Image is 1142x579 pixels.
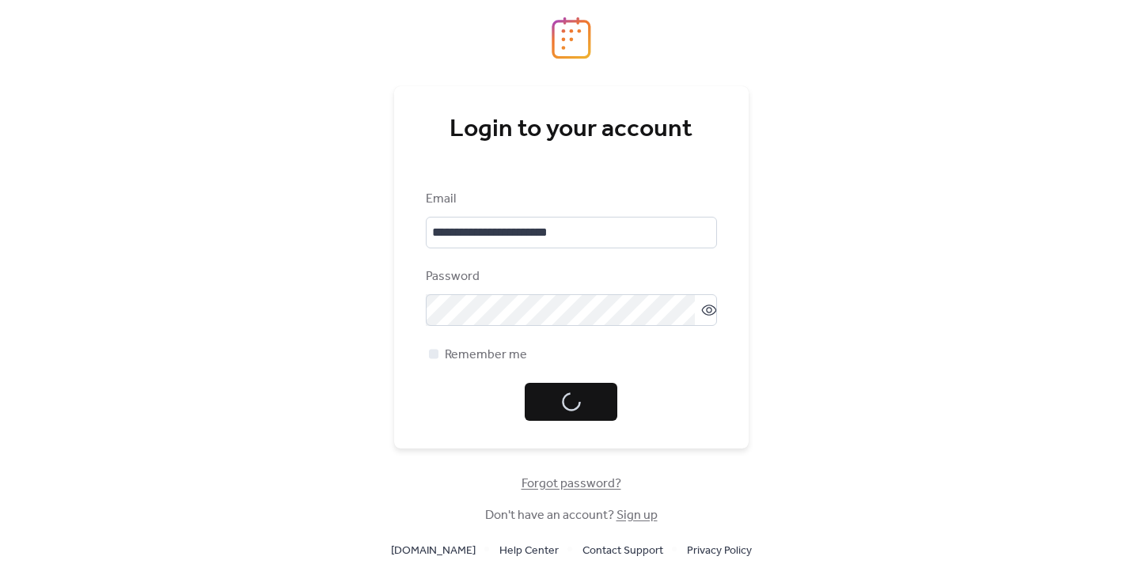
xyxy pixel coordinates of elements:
[445,346,527,365] span: Remember me
[426,267,714,286] div: Password
[552,17,591,59] img: logo
[687,542,752,561] span: Privacy Policy
[426,114,717,146] div: Login to your account
[522,475,621,494] span: Forgot password?
[522,479,621,488] a: Forgot password?
[499,540,559,560] a: Help Center
[426,190,714,209] div: Email
[687,540,752,560] a: Privacy Policy
[499,542,559,561] span: Help Center
[582,542,663,561] span: Contact Support
[617,503,658,528] a: Sign up
[391,540,476,560] a: [DOMAIN_NAME]
[582,540,663,560] a: Contact Support
[391,542,476,561] span: [DOMAIN_NAME]
[485,506,658,525] span: Don't have an account?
